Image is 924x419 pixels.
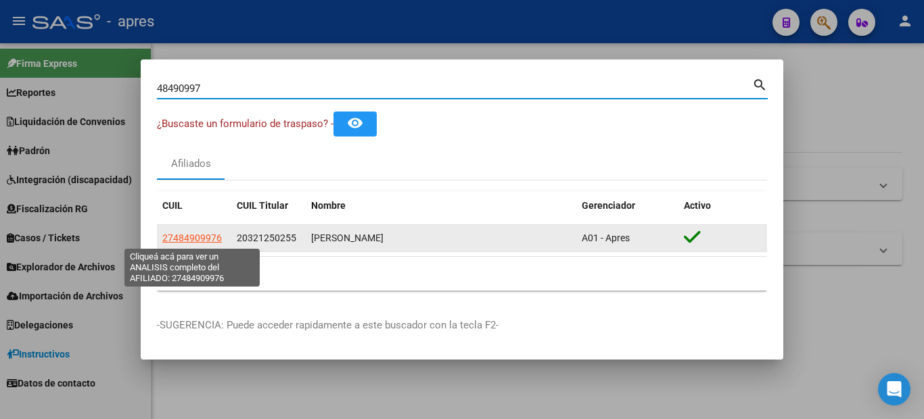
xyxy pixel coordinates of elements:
span: CUIL Titular [237,200,288,211]
span: 20321250255 [237,232,296,243]
span: Activo [684,200,711,211]
span: CUIL [162,200,183,211]
div: Open Intercom Messenger [878,373,910,405]
span: 27484909976 [162,232,222,243]
datatable-header-cell: CUIL Titular [231,191,306,220]
span: A01 - Apres [582,232,630,243]
span: Gerenciador [582,200,635,211]
datatable-header-cell: Gerenciador [576,191,678,220]
mat-icon: remove_red_eye [347,115,363,131]
span: ¿Buscaste un formulario de traspaso? - [157,118,333,130]
span: Nombre [311,200,346,211]
mat-icon: search [752,76,768,92]
datatable-header-cell: Activo [678,191,767,220]
datatable-header-cell: CUIL [157,191,231,220]
div: [PERSON_NAME] [311,230,571,246]
p: -SUGERENCIA: Puede acceder rapidamente a este buscador con la tecla F2- [157,318,767,333]
div: Afiliados [171,156,211,172]
div: 1 total [157,257,767,291]
datatable-header-cell: Nombre [306,191,576,220]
